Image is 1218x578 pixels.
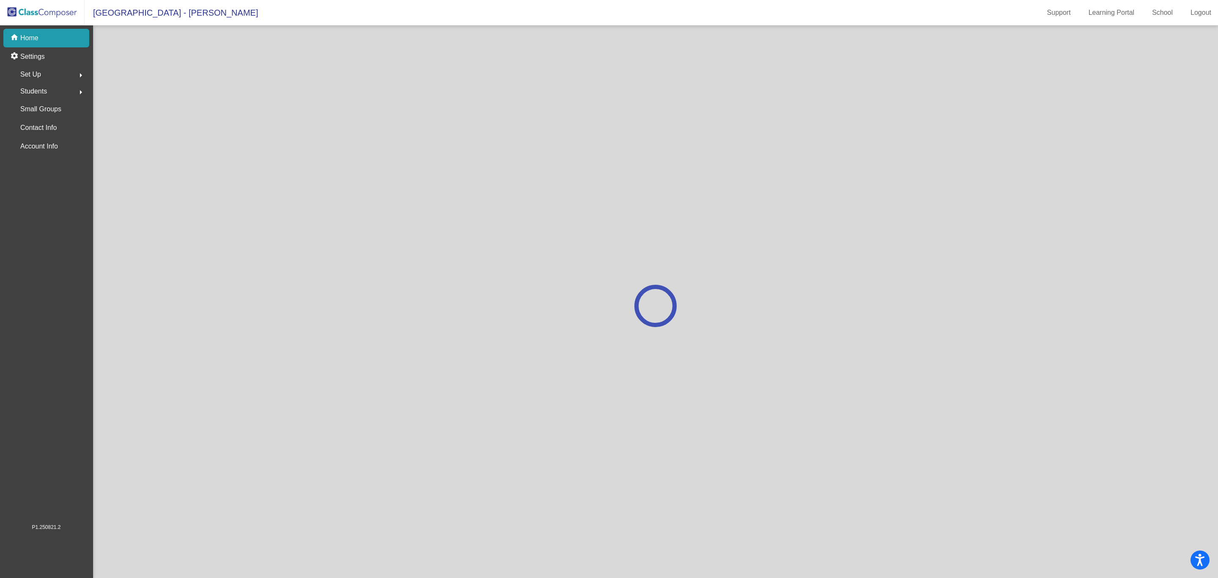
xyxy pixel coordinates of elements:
p: Settings [20,52,45,62]
p: Home [20,33,38,43]
a: Logout [1184,6,1218,19]
mat-icon: home [10,33,20,43]
p: Small Groups [20,103,61,115]
a: School [1145,6,1180,19]
mat-icon: arrow_right [76,70,86,80]
mat-icon: settings [10,52,20,62]
a: Support [1040,6,1078,19]
mat-icon: arrow_right [76,87,86,97]
p: Contact Info [20,122,57,134]
span: Set Up [20,69,41,80]
span: [GEOGRAPHIC_DATA] - [PERSON_NAME] [85,6,258,19]
p: Account Info [20,140,58,152]
a: Learning Portal [1082,6,1141,19]
span: Students [20,85,47,97]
